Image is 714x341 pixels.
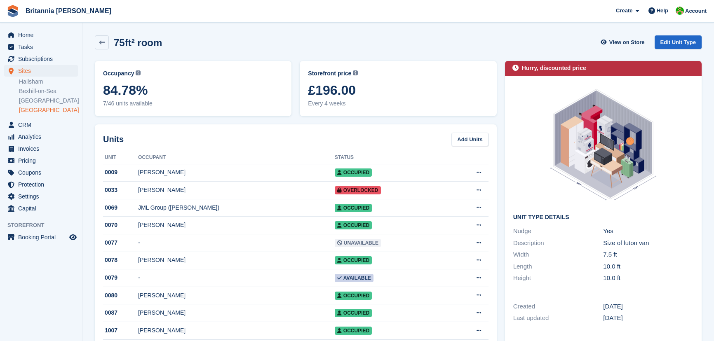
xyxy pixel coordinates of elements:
[513,238,604,248] div: Description
[603,262,693,271] div: 10.0 ft
[138,203,335,212] div: JML Group ([PERSON_NAME])
[335,274,373,282] span: Available
[103,151,138,164] th: Unit
[103,186,138,194] div: 0033
[4,41,78,53] a: menu
[138,308,335,317] div: [PERSON_NAME]
[603,238,693,248] div: Size of luton van
[103,99,283,108] span: 7/46 units available
[542,84,665,208] img: 75FY.png
[655,35,702,49] a: Edit Unit Type
[114,37,162,48] h2: 75ft² room
[513,262,604,271] div: Length
[18,167,68,178] span: Coupons
[19,87,78,95] a: Bexhill-on-Sea
[657,7,668,15] span: Help
[138,234,335,252] td: -
[138,221,335,229] div: [PERSON_NAME]
[603,313,693,323] div: [DATE]
[4,167,78,178] a: menu
[103,83,283,98] span: 84.78%
[603,302,693,311] div: [DATE]
[4,179,78,190] a: menu
[4,143,78,154] a: menu
[335,327,372,335] span: Occupied
[335,204,372,212] span: Occupied
[18,41,68,53] span: Tasks
[513,250,604,259] div: Width
[4,231,78,243] a: menu
[138,151,335,164] th: Occupant
[676,7,684,15] img: Wendy Thorp
[308,83,488,98] span: £196.00
[335,239,381,247] span: Unavailable
[138,291,335,300] div: [PERSON_NAME]
[308,99,488,108] span: Every 4 weeks
[7,5,19,17] img: stora-icon-8386f47178a22dfd0bd8f6a31ec36ba5ce8667c1dd55bd0f319d3a0aa187defe.svg
[19,97,78,105] a: [GEOGRAPHIC_DATA]
[18,29,68,41] span: Home
[138,168,335,177] div: [PERSON_NAME]
[335,309,372,317] span: Occupied
[18,143,68,154] span: Invoices
[609,38,645,47] span: View on Store
[603,250,693,259] div: 7.5 ft
[68,232,78,242] a: Preview store
[335,151,446,164] th: Status
[685,7,707,15] span: Account
[18,179,68,190] span: Protection
[103,326,138,335] div: 1007
[4,53,78,65] a: menu
[616,7,632,15] span: Create
[603,273,693,283] div: 10.0 ft
[4,131,78,142] a: menu
[103,203,138,212] div: 0069
[513,313,604,323] div: Last updated
[522,64,586,72] div: Hurry, discounted price
[103,168,138,177] div: 0009
[18,131,68,142] span: Analytics
[103,291,138,300] div: 0080
[7,221,82,229] span: Storefront
[4,29,78,41] a: menu
[18,203,68,214] span: Capital
[103,256,138,264] div: 0078
[603,227,693,236] div: Yes
[4,191,78,202] a: menu
[308,69,351,78] span: Storefront price
[136,70,141,75] img: icon-info-grey-7440780725fd019a000dd9b08b2336e03edf1995a4989e88bcd33f0948082b44.svg
[335,292,372,300] span: Occupied
[18,191,68,202] span: Settings
[600,35,648,49] a: View on Store
[18,65,68,77] span: Sites
[138,326,335,335] div: [PERSON_NAME]
[18,231,68,243] span: Booking Portal
[18,119,68,131] span: CRM
[22,4,115,18] a: Britannia [PERSON_NAME]
[4,203,78,214] a: menu
[4,155,78,166] a: menu
[18,155,68,166] span: Pricing
[138,186,335,194] div: [PERSON_NAME]
[103,273,138,282] div: 0079
[103,308,138,317] div: 0087
[103,238,138,247] div: 0077
[451,133,488,146] a: Add Units
[4,65,78,77] a: menu
[4,119,78,131] a: menu
[513,227,604,236] div: Nudge
[513,273,604,283] div: Height
[335,221,372,229] span: Occupied
[103,133,124,145] h2: Units
[103,221,138,229] div: 0070
[513,214,693,221] h2: Unit Type details
[138,256,335,264] div: [PERSON_NAME]
[335,186,381,194] span: Overlocked
[335,256,372,264] span: Occupied
[18,53,68,65] span: Subscriptions
[19,106,78,114] a: [GEOGRAPHIC_DATA]
[103,69,134,78] span: Occupancy
[513,302,604,311] div: Created
[353,70,358,75] img: icon-info-grey-7440780725fd019a000dd9b08b2336e03edf1995a4989e88bcd33f0948082b44.svg
[138,269,335,287] td: -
